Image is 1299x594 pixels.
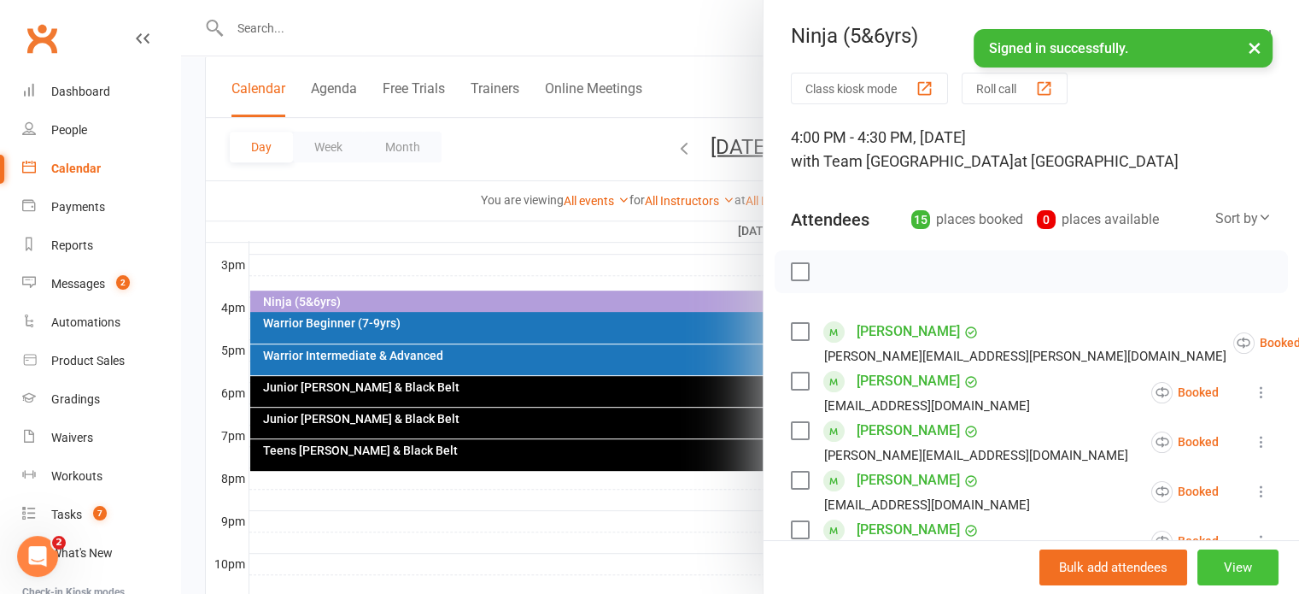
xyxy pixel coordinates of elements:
a: [PERSON_NAME] [857,417,960,444]
div: [PERSON_NAME][EMAIL_ADDRESS][DOMAIN_NAME] [824,444,1128,467]
a: Automations [22,303,180,342]
span: with Team [GEOGRAPHIC_DATA] [791,152,1014,170]
div: Automations [51,315,120,329]
button: Class kiosk mode [791,73,948,104]
div: 15 [911,210,930,229]
div: Tasks [51,508,82,521]
div: Booked [1151,382,1219,403]
span: Signed in successfully. [989,40,1128,56]
a: Product Sales [22,342,180,380]
button: Bulk add attendees [1039,550,1187,585]
div: Attendees [791,208,869,232]
div: Booked [1151,432,1219,453]
a: Tasks 7 [22,496,180,534]
div: places available [1037,208,1159,232]
span: 2 [116,275,130,290]
div: Ninja (5&6yrs) [764,24,1299,48]
div: Gradings [51,392,100,406]
div: Workouts [51,469,102,483]
a: [PERSON_NAME] [857,318,960,345]
div: Reports [51,238,93,252]
button: × [1239,29,1270,66]
button: Roll call [962,73,1068,104]
a: Dashboard [22,73,180,111]
div: [PERSON_NAME][EMAIL_ADDRESS][PERSON_NAME][DOMAIN_NAME] [824,345,1226,368]
a: Clubworx [20,17,63,60]
a: Payments [22,188,180,226]
div: Calendar [51,162,101,175]
a: Reports [22,226,180,265]
a: Waivers [22,419,180,457]
div: Dashboard [51,85,110,98]
a: Gradings [22,380,180,419]
a: People [22,111,180,150]
div: 0 [1037,210,1056,229]
a: [PERSON_NAME] [857,368,960,395]
div: Payments [51,200,105,214]
button: View [1197,550,1279,585]
div: 4:00 PM - 4:30 PM, [DATE] [791,126,1272,173]
iframe: Intercom live chat [17,536,58,577]
div: People [51,123,87,137]
a: [PERSON_NAME] [857,467,960,494]
a: [PERSON_NAME] [857,516,960,544]
a: Messages 2 [22,265,180,303]
div: Booked [1151,481,1219,503]
div: Waivers [51,431,93,444]
div: Messages [51,277,105,291]
span: at [GEOGRAPHIC_DATA] [1014,152,1179,170]
span: 7 [93,506,107,520]
div: places booked [911,208,1023,232]
a: What's New [22,534,180,573]
span: 2 [52,536,66,550]
div: Product Sales [51,354,125,368]
div: Sort by [1215,208,1272,230]
a: Calendar [22,150,180,188]
div: [EMAIL_ADDRESS][DOMAIN_NAME] [824,395,1030,417]
div: Booked [1151,531,1219,552]
div: [EMAIL_ADDRESS][DOMAIN_NAME] [824,494,1030,516]
a: Workouts [22,457,180,496]
div: What's New [51,546,113,560]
